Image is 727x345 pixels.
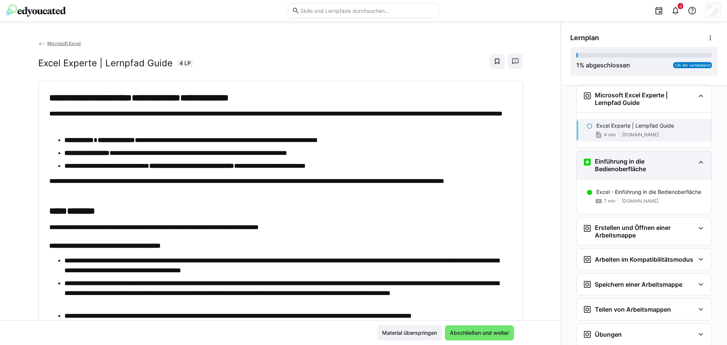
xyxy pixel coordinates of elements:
h3: Speichern einer Arbeitsmappe [595,281,682,288]
h3: Erstellen und Öffnen einer Arbeitsmappe [595,224,695,239]
span: 1 [576,61,579,69]
a: Microsoft Excel [38,41,81,46]
button: Material überspringen [377,325,442,340]
span: [DOMAIN_NAME] [622,132,659,138]
p: Excel Experte | Lernpfad Guide [596,122,674,130]
span: 3 [679,4,682,8]
h3: Teilen von Arbeitsmappen [595,306,671,313]
p: Excel - Einführung in die Bedienoberfläche [596,188,701,196]
input: Skills und Lernpfade durchsuchen… [300,7,435,14]
span: 7 min [604,198,615,204]
span: Microsoft Excel [47,41,81,46]
h2: Excel Experte | Lernpfad Guide [38,58,173,69]
h3: Übungen [595,331,622,338]
h3: Einführung in die Bedienoberfläche [595,158,695,173]
h3: Microsoft Excel Experte | Lernpfad Guide [595,91,695,106]
span: Abschließen und weiter [449,329,510,337]
span: Material überspringen [381,329,438,337]
span: 4 LP [179,59,191,67]
span: Lernplan [570,34,599,42]
span: 13h 4m verbleibend [675,63,710,67]
button: Abschließen und weiter [445,325,514,340]
h3: Arbeiten im Kompatibilitätsmodus [595,256,693,263]
span: [DOMAIN_NAME] [622,198,658,204]
span: 4 min [604,132,616,138]
div: % abgeschlossen [576,61,630,70]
